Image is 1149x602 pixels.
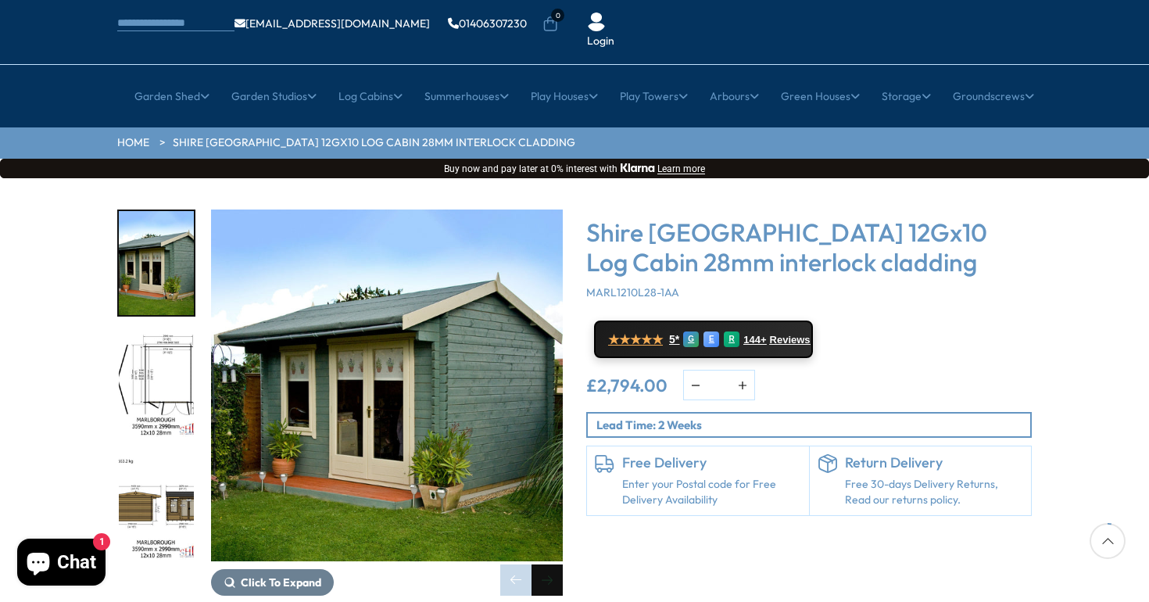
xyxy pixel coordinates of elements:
h6: Free Delivery [622,454,801,471]
img: 12x10MarlboroughSTDELEVATIONSMMFT28mmTEMP_56476c18-d6f5-457f-ac15-447675c32051_200x200.jpg [119,456,194,560]
div: 3 / 16 [117,454,195,561]
div: 1 / 16 [117,210,195,317]
div: Next slide [532,564,563,596]
a: ★★★★★ 5* G E R 144+ Reviews [594,321,813,358]
ins: £2,794.00 [586,377,668,394]
a: Arbours [710,77,759,116]
p: Free 30-days Delivery Returns, Read our returns policy. [845,477,1024,507]
a: Enter your Postal code for Free Delivery Availability [622,477,801,507]
a: Shire [GEOGRAPHIC_DATA] 12Gx10 Log Cabin 28mm interlock cladding [173,135,575,151]
a: Garden Studios [231,77,317,116]
a: [EMAIL_ADDRESS][DOMAIN_NAME] [234,18,430,29]
a: Garden Shed [134,77,209,116]
span: Reviews [770,334,811,346]
h3: Shire [GEOGRAPHIC_DATA] 12Gx10 Log Cabin 28mm interlock cladding [586,217,1032,278]
a: 0 [542,16,558,32]
button: Click To Expand [211,569,334,596]
span: 144+ [743,334,766,346]
div: E [703,331,719,347]
div: G [683,331,699,347]
span: ★★★★★ [608,332,663,347]
h6: Return Delivery [845,454,1024,471]
img: User Icon [587,13,606,31]
div: 1 / 16 [211,210,563,596]
a: Green Houses [781,77,860,116]
a: HOME [117,135,149,151]
a: Summerhouses [424,77,509,116]
a: Play Towers [620,77,688,116]
img: 12x10MarlboroughSTDFLOORPLANMMFT28mmTEMP_dcc92798-60a6-423a-957c-a89463604aa4_200x200.jpg [119,334,194,438]
a: Log Cabins [338,77,403,116]
span: MARL1210L28-1AA [586,285,679,299]
a: Storage [882,77,931,116]
span: 0 [551,9,564,22]
a: 01406307230 [448,18,527,29]
a: Groundscrews [953,77,1034,116]
a: Play Houses [531,77,598,116]
div: Previous slide [500,564,532,596]
img: Marlborough_7_3123f303-0f06-4683-a69a-de8e16965eae_200x200.jpg [119,211,194,315]
div: R [724,331,739,347]
inbox-online-store-chat: Shopify online store chat [13,539,110,589]
span: Click To Expand [241,575,321,589]
img: Shire Marlborough 12Gx10 Log Cabin 28mm interlock cladding - Best Shed [211,210,563,561]
p: Lead Time: 2 Weeks [596,417,1030,433]
a: Login [587,34,614,49]
div: 2 / 16 [117,332,195,439]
